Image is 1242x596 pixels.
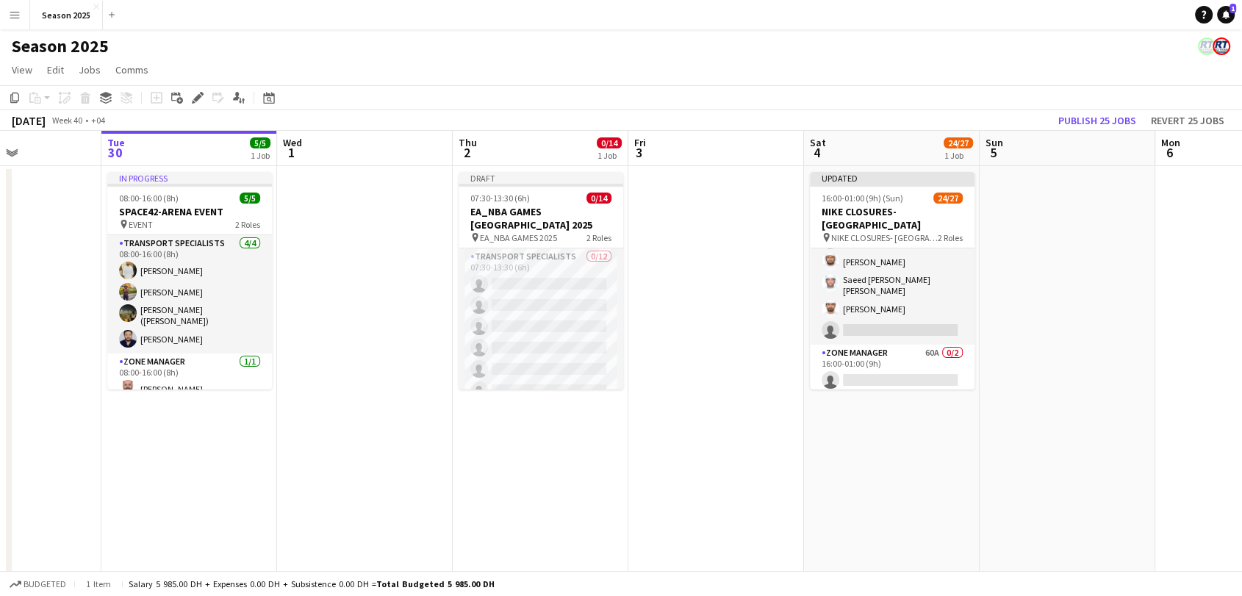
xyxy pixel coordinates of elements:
[91,115,105,126] div: +04
[1052,111,1142,130] button: Publish 25 jobs
[73,60,107,79] a: Jobs
[1217,6,1235,24] a: 1
[7,576,68,592] button: Budgeted
[6,60,38,79] a: View
[79,63,101,76] span: Jobs
[24,579,66,589] span: Budgeted
[12,63,32,76] span: View
[110,60,154,79] a: Comms
[41,60,70,79] a: Edit
[30,1,103,29] button: Season 2025
[81,578,116,589] span: 1 item
[1213,37,1230,55] app-user-avatar: ROAD TRANSIT
[1230,4,1236,13] span: 1
[376,578,495,589] span: Total Budgeted 5 985.00 DH
[12,35,109,57] h1: Season 2025
[47,63,64,76] span: Edit
[12,113,46,128] div: [DATE]
[115,63,148,76] span: Comms
[129,578,495,589] div: Salary 5 985.00 DH + Expenses 0.00 DH + Subsistence 0.00 DH =
[1198,37,1216,55] app-user-avatar: ROAD TRANSIT
[1145,111,1230,130] button: Revert 25 jobs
